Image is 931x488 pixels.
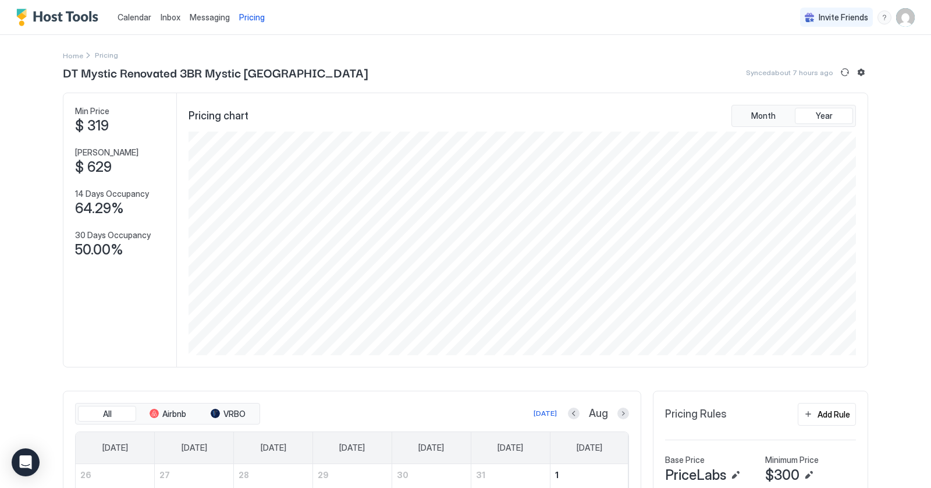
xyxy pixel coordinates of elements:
[75,147,138,158] span: [PERSON_NAME]
[816,111,833,121] span: Year
[190,12,230,22] span: Messaging
[819,12,868,23] span: Invite Friends
[16,9,104,26] a: Host Tools Logo
[118,11,151,23] a: Calendar
[471,464,550,486] a: July 31, 2026
[729,468,742,482] button: Edit
[190,11,230,23] a: Messaging
[418,443,444,453] span: [DATE]
[75,106,109,116] span: Min Price
[802,468,816,482] button: Edit
[249,432,298,464] a: Tuesday
[161,11,180,23] a: Inbox
[328,432,376,464] a: Wednesday
[76,464,154,486] a: July 26, 2026
[118,12,151,22] span: Calendar
[765,466,799,484] span: $300
[182,443,207,453] span: [DATE]
[199,406,257,422] button: VRBO
[12,448,40,476] div: Open Intercom Messenger
[75,230,151,241] span: 30 Days Occupancy
[854,65,868,79] button: Listing settings
[170,432,219,464] a: Monday
[498,443,523,453] span: [DATE]
[665,455,705,465] span: Base Price
[75,241,123,259] span: 50.00%
[486,432,535,464] a: Friday
[155,464,233,486] a: July 27, 2026
[476,470,485,480] span: 31
[765,455,819,465] span: Minimum Price
[138,406,197,422] button: Airbnb
[102,443,128,453] span: [DATE]
[665,466,726,484] span: PriceLabs
[75,158,112,176] span: $ 629
[339,443,365,453] span: [DATE]
[877,10,891,24] div: menu
[565,432,614,464] a: Saturday
[261,443,286,453] span: [DATE]
[189,109,248,123] span: Pricing chart
[397,470,408,480] span: 30
[234,464,312,486] a: July 28, 2026
[746,68,833,77] span: Synced about 7 hours ago
[75,200,124,217] span: 64.29%
[550,464,629,486] a: August 1, 2026
[239,470,249,480] span: 28
[239,12,265,23] span: Pricing
[63,51,83,60] span: Home
[532,406,559,420] button: [DATE]
[161,12,180,22] span: Inbox
[407,432,456,464] a: Thursday
[568,408,580,419] button: Previous month
[91,432,140,464] a: Sunday
[795,108,853,124] button: Year
[896,8,915,27] div: User profile
[313,464,392,486] a: July 29, 2026
[75,189,149,199] span: 14 Days Occupancy
[534,408,557,419] div: [DATE]
[617,408,629,419] button: Next month
[731,105,856,127] div: tab-group
[318,470,329,480] span: 29
[80,470,91,480] span: 26
[555,470,559,480] span: 1
[751,111,776,121] span: Month
[78,406,136,422] button: All
[63,63,368,81] span: DT Mystic Renovated 3BR Mystic [GEOGRAPHIC_DATA]
[75,403,260,425] div: tab-group
[159,470,170,480] span: 27
[589,407,608,420] span: Aug
[665,408,727,421] span: Pricing Rules
[392,464,471,486] a: July 30, 2026
[798,403,856,426] button: Add Rule
[63,49,83,61] div: Breadcrumb
[818,408,850,420] div: Add Rule
[95,51,118,59] span: Breadcrumb
[838,65,852,79] button: Sync prices
[577,443,602,453] span: [DATE]
[734,108,793,124] button: Month
[75,117,109,135] span: $ 319
[63,49,83,61] a: Home
[162,409,186,419] span: Airbnb
[223,409,246,419] span: VRBO
[103,409,112,419] span: All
